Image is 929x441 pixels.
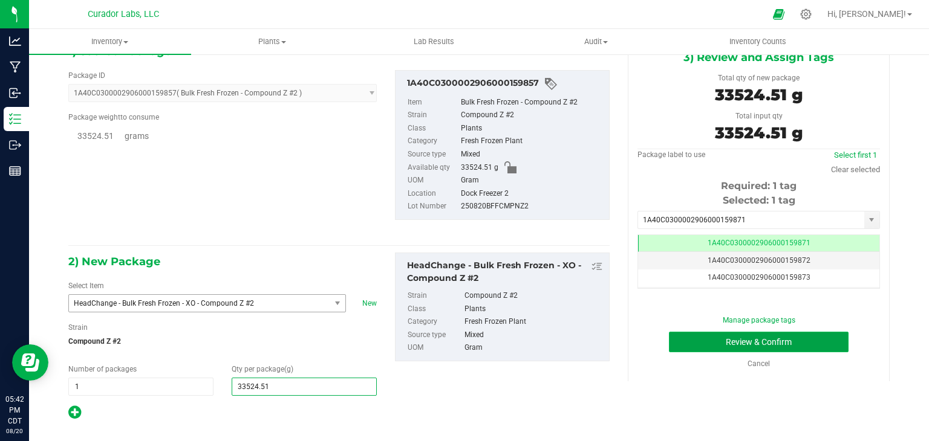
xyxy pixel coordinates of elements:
a: Clear selected [831,165,880,174]
div: Plants [464,303,604,316]
span: Inventory [29,36,191,47]
label: Strain [408,109,458,122]
div: Mixed [461,148,603,161]
label: Location [408,187,458,201]
span: Inventory Counts [713,36,803,47]
a: Audit [515,29,677,54]
span: weight [99,113,120,121]
span: Audit [515,36,676,47]
a: Lab Results [353,29,515,54]
div: Bulk Fresh Frozen - Compound Z #2 [461,96,603,109]
a: Manage package tags [723,316,795,324]
a: Inventory Counts [677,29,839,54]
div: Fresh Frozen Plant [461,135,603,148]
inline-svg: Inbound [9,87,21,99]
a: New [362,299,377,307]
span: 33524.51 [77,131,114,141]
div: Mixed [464,329,604,342]
div: Manage settings [798,8,813,20]
input: 1 [69,378,213,395]
div: 1A40C0300002906000159857 [407,77,604,91]
div: HeadChange - Bulk Fresh Frozen - XO - Compound Z #2 [407,259,604,285]
a: Select first 1 [834,150,877,159]
label: Source type [408,329,462,342]
span: Total qty of new package [718,74,800,82]
p: 05:42 PM CDT [5,394,24,427]
span: Hi, [PERSON_NAME]! [827,9,906,19]
span: Plants [192,36,353,47]
label: Class [408,122,458,135]
span: (g) [284,365,293,373]
span: Qty per package [232,365,293,373]
label: Strain [408,289,462,303]
span: 33524.51 g [461,161,498,175]
span: Open Ecommerce Menu [765,2,792,26]
button: Review & Confirm [669,332,849,352]
span: Compound Z #2 [68,332,377,350]
span: 1A40C0300002906000159872 [708,256,810,265]
p: 08/20 [5,427,24,436]
span: HeadChange - Bulk Fresh Frozen - XO - Compound Z #2 [74,299,315,307]
span: Number of packages [68,365,137,373]
label: Category [408,135,458,148]
span: Package to consume [68,113,159,121]
label: Category [408,315,462,329]
div: Dock Freezer 2 [461,187,603,201]
div: Gram [464,341,604,355]
span: Required: 1 tag [721,180,797,192]
span: 1A40C0300002906000159871 [708,239,810,247]
span: Package label to use [637,150,705,159]
inline-svg: Analytics [9,35,21,47]
inline-svg: Reports [9,165,21,177]
label: Source type [408,148,458,161]
span: 1A40C0300002906000159873 [708,273,810,282]
span: Package ID [68,71,105,80]
label: UOM [408,341,462,355]
label: Available qty [408,161,458,175]
iframe: Resource center [12,344,48,381]
span: 33524.51 g [715,85,803,105]
span: Lab Results [397,36,471,47]
a: Plants [191,29,353,54]
a: Cancel [748,359,770,368]
span: 3) Review and Assign Tags [683,48,834,66]
label: Lot Number [408,200,458,213]
input: Starting tag number [638,211,864,228]
span: Total input qty [735,112,783,120]
span: 33524.51 g [715,123,803,143]
inline-svg: Manufacturing [9,61,21,73]
span: select [330,295,345,312]
label: Item [408,96,458,109]
span: Curador Labs, LLC [88,9,159,19]
label: Select Item [68,280,104,291]
span: Selected: 1 tag [723,195,795,206]
div: Compound Z #2 [464,289,604,303]
div: 250820BFFCMPNZ2 [461,200,603,213]
label: UOM [408,174,458,187]
span: 2) New Package [68,253,160,271]
inline-svg: Outbound [9,139,21,151]
span: Add new output [68,411,81,419]
a: Inventory [29,29,191,54]
div: Fresh Frozen Plant [464,315,604,329]
div: Compound Z #2 [461,109,603,122]
inline-svg: Inventory [9,113,21,125]
span: Grams [125,131,149,141]
label: Strain [68,322,88,333]
label: Class [408,303,462,316]
div: Plants [461,122,603,135]
span: select [864,211,879,228]
div: Gram [461,174,603,187]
